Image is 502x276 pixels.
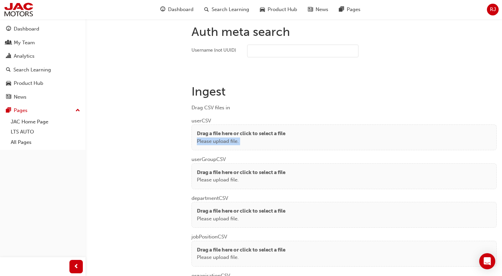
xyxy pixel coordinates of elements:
[168,6,193,13] span: Dashboard
[197,137,285,145] p: Please upload file.
[197,254,285,261] p: Please upload file.
[3,77,83,90] a: Product Hub
[268,6,297,13] span: Product Hub
[6,40,11,46] span: people-icon
[347,6,360,13] span: Pages
[191,84,497,99] h1: Ingest
[8,117,83,127] a: JAC Home Page
[14,79,43,87] div: Product Hub
[3,2,34,17] img: jac-portal
[197,176,285,184] p: Please upload file.
[75,106,80,115] span: up-icon
[6,53,11,59] span: chart-icon
[302,3,334,16] a: news-iconNews
[3,104,83,117] button: Pages
[6,80,11,87] span: car-icon
[3,37,83,49] a: My Team
[191,241,497,267] div: Drag a file here or click to select a filePlease upload file.
[3,91,83,103] a: News
[490,6,496,13] span: RJ
[212,6,249,13] span: Search Learning
[3,64,83,76] a: Search Learning
[14,107,27,114] div: Pages
[191,150,497,189] div: userGroup CSV
[197,215,285,223] p: Please upload file.
[191,189,497,228] div: department CSV
[191,163,497,189] div: Drag a file here or click to select a filePlease upload file.
[6,94,11,100] span: news-icon
[160,5,165,14] span: guage-icon
[13,66,51,74] div: Search Learning
[3,21,83,104] button: DashboardMy TeamAnalyticsSearch LearningProduct HubNews
[14,93,26,101] div: News
[197,207,285,215] p: Drag a file here or click to select a file
[199,3,255,16] a: search-iconSearch Learning
[155,3,199,16] a: guage-iconDashboard
[14,52,35,60] div: Analytics
[191,228,497,267] div: jobPosition CSV
[8,127,83,137] a: LTS AUTO
[74,263,79,271] span: prev-icon
[6,26,11,32] span: guage-icon
[197,246,285,254] p: Drag a file here or click to select a file
[191,47,236,54] div: Username (not UUID)
[14,39,35,47] div: My Team
[197,169,285,176] p: Drag a file here or click to select a file
[14,25,39,33] div: Dashboard
[191,202,497,228] div: Drag a file here or click to select a filePlease upload file.
[334,3,366,16] a: pages-iconPages
[6,108,11,114] span: pages-icon
[260,5,265,14] span: car-icon
[8,137,83,148] a: All Pages
[204,5,209,14] span: search-icon
[316,6,328,13] span: News
[3,23,83,35] a: Dashboard
[191,124,497,150] div: Drag a file here or click to select a filePlease upload file.
[6,67,11,73] span: search-icon
[308,5,313,14] span: news-icon
[255,3,302,16] a: car-iconProduct Hub
[487,4,499,15] button: RJ
[3,50,83,62] a: Analytics
[247,45,358,57] input: Username (not UUID)
[339,5,344,14] span: pages-icon
[191,24,497,39] h1: Auth meta search
[191,112,497,151] div: user CSV
[197,130,285,137] p: Drag a file here or click to select a file
[479,253,495,269] div: Open Intercom Messenger
[191,104,497,112] div: Drag CSV files in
